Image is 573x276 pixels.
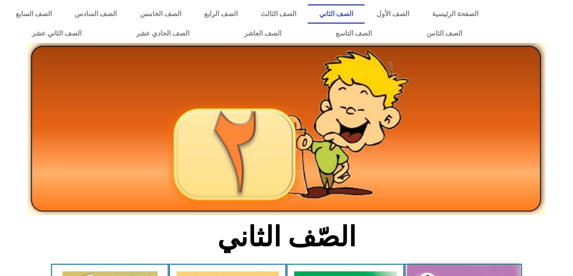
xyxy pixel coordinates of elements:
a: الصف الرابع [193,4,249,24]
a: الصف الثامن [399,24,490,43]
a: الصف الخامس [129,4,193,24]
h2: الصّف الثاني [146,220,427,254]
a: الصف العاشر [216,24,309,43]
a: الصف السادس [63,4,128,24]
a: الصف الثاني عشر [4,24,109,43]
a: الصف التاسع [309,24,399,43]
a: الصف الأول [365,4,420,24]
a: الصف السابع [4,4,63,24]
a: الصف الثالث [249,4,308,24]
a: الصف الثاني [308,4,365,24]
a: الصفحة الرئيسية [421,4,490,24]
a: الصف الحادي عشر [109,24,216,43]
